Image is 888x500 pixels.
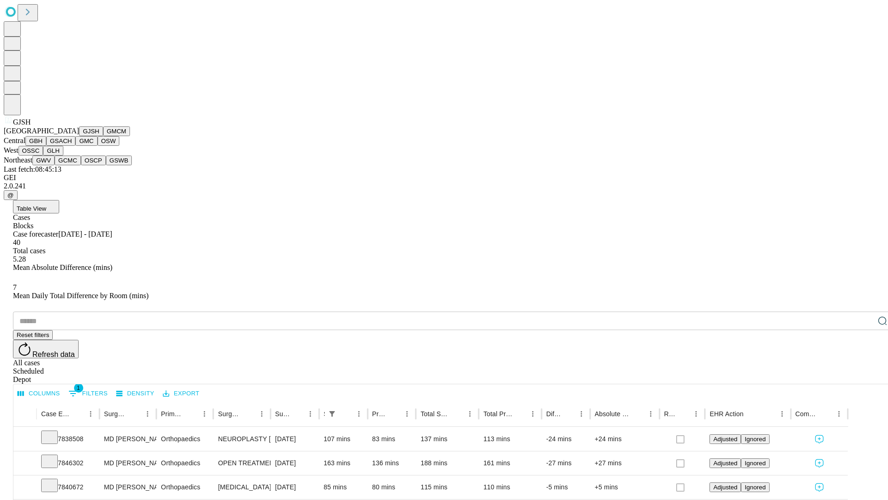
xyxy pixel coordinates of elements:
[18,456,32,472] button: Expand
[13,238,20,246] span: 40
[161,410,184,418] div: Primary Service
[4,174,884,182] div: GEI
[18,146,43,156] button: OSSC
[326,407,339,420] div: 1 active filter
[575,407,588,420] button: Menu
[690,407,703,420] button: Menu
[291,407,304,420] button: Sort
[677,407,690,420] button: Sort
[709,410,743,418] div: EHR Action
[339,407,352,420] button: Sort
[17,205,46,212] span: Table View
[324,410,325,418] div: Scheduled In Room Duration
[820,407,832,420] button: Sort
[161,427,209,451] div: Orthopaedics
[4,165,62,173] span: Last fetch: 08:45:13
[483,427,537,451] div: 113 mins
[13,255,26,263] span: 5.28
[41,475,95,499] div: 7840672
[13,200,59,213] button: Table View
[526,407,539,420] button: Menu
[546,475,586,499] div: -5 mins
[420,451,474,475] div: 188 mins
[713,436,737,443] span: Adjusted
[74,383,83,393] span: 1
[4,182,884,190] div: 2.0.241
[13,247,45,255] span: Total cases
[644,407,657,420] button: Menu
[4,137,25,144] span: Central
[595,410,630,418] div: Absolute Difference
[832,407,845,420] button: Menu
[709,458,741,468] button: Adjusted
[326,407,339,420] button: Show filters
[4,146,18,154] span: West
[13,292,148,300] span: Mean Daily Total Difference by Room (mins)
[324,427,363,451] div: 107 mins
[13,118,31,126] span: GJSH
[595,451,655,475] div: +27 mins
[15,387,62,401] button: Select columns
[420,427,474,451] div: 137 mins
[218,410,241,418] div: Surgery Name
[483,410,512,418] div: Total Predicted Duration
[372,410,387,418] div: Predicted In Room Duration
[41,410,70,418] div: Case Epic Id
[43,146,63,156] button: GLH
[255,407,268,420] button: Menu
[776,407,789,420] button: Menu
[13,330,53,340] button: Reset filters
[546,427,586,451] div: -24 mins
[7,192,14,199] span: @
[218,451,265,475] div: OPEN TREATMENT [MEDICAL_DATA]
[546,410,561,418] div: Difference
[32,350,75,358] span: Refresh data
[218,475,265,499] div: [MEDICAL_DATA] MEDIAL OR LATERAL MENISCECTOMY
[32,156,55,165] button: GWV
[795,410,819,418] div: Comments
[275,410,290,418] div: Surgery Date
[141,407,154,420] button: Menu
[75,136,97,146] button: GMC
[372,451,412,475] div: 136 mins
[388,407,401,420] button: Sort
[84,407,97,420] button: Menu
[631,407,644,420] button: Sort
[104,475,152,499] div: MD [PERSON_NAME] [PERSON_NAME]
[41,451,95,475] div: 7846302
[741,434,769,444] button: Ignored
[160,387,202,401] button: Export
[18,431,32,448] button: Expand
[161,475,209,499] div: Orthopaedics
[17,331,49,338] span: Reset filters
[324,451,363,475] div: 163 mins
[103,126,130,136] button: GMCM
[741,458,769,468] button: Ignored
[275,475,314,499] div: [DATE]
[114,387,157,401] button: Density
[401,407,413,420] button: Menu
[18,480,32,496] button: Expand
[71,407,84,420] button: Sort
[713,484,737,491] span: Adjusted
[66,386,110,401] button: Show filters
[104,410,127,418] div: Surgeon Name
[106,156,132,165] button: GSWB
[324,475,363,499] div: 85 mins
[242,407,255,420] button: Sort
[104,451,152,475] div: MD [PERSON_NAME] [PERSON_NAME]
[304,407,317,420] button: Menu
[25,136,46,146] button: GBH
[745,407,758,420] button: Sort
[709,434,741,444] button: Adjusted
[46,136,75,146] button: GSACH
[562,407,575,420] button: Sort
[420,410,450,418] div: Total Scheduled Duration
[79,126,103,136] button: GJSH
[81,156,106,165] button: OSCP
[483,475,537,499] div: 110 mins
[420,475,474,499] div: 115 mins
[713,460,737,467] span: Adjusted
[55,156,81,165] button: GCMC
[161,451,209,475] div: Orthopaedics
